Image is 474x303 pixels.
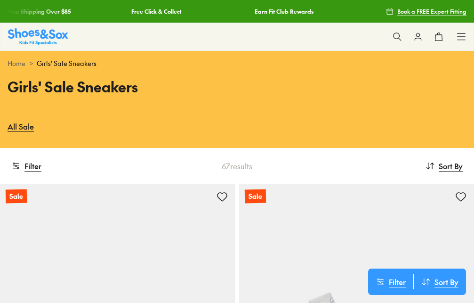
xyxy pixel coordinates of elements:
[386,3,466,20] a: Book a FREE Expert Fitting
[8,58,25,68] a: Home
[8,116,34,137] a: All Sale
[8,58,466,68] div: >
[368,274,413,289] button: Filter
[37,58,96,68] span: Girls' Sale Sneakers
[8,28,68,45] a: Shoes & Sox
[434,276,458,287] span: Sort By
[439,160,463,172] span: Sort By
[11,156,41,176] button: Filter
[244,189,265,204] p: Sale
[8,76,466,97] h1: Girls' Sale Sneakers
[6,189,27,204] p: Sale
[426,156,463,176] button: Sort By
[397,7,466,16] span: Book a FREE Expert Fitting
[414,274,466,289] button: Sort By
[8,28,68,45] img: SNS_Logo_Responsive.svg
